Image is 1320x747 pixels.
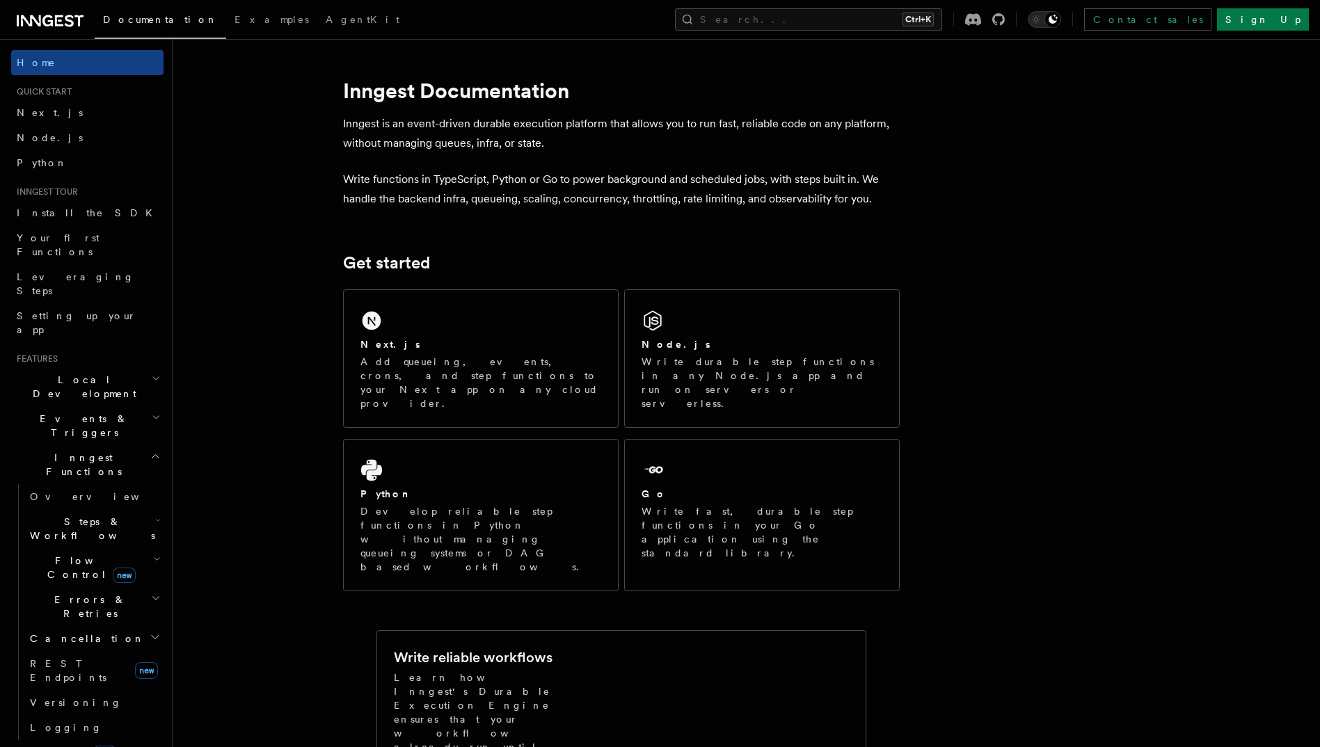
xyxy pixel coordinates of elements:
div: Inngest Functions [11,484,164,740]
a: Documentation [95,4,226,39]
button: Inngest Functions [11,445,164,484]
span: Versioning [30,697,122,708]
h2: Write reliable workflows [394,648,552,667]
span: Your first Functions [17,232,100,257]
span: new [135,662,158,679]
a: Node.js [11,125,164,150]
p: Add queueing, events, crons, and step functions to your Next app on any cloud provider. [360,355,601,410]
button: Cancellation [24,626,164,651]
span: Overview [30,491,173,502]
a: Node.jsWrite durable step functions in any Node.js app and run on servers or serverless. [624,289,900,428]
span: Events & Triggers [11,412,152,440]
a: REST Endpointsnew [24,651,164,690]
span: Python [17,157,67,168]
button: Toggle dark mode [1028,11,1061,28]
span: Errors & Retries [24,593,151,620]
span: Steps & Workflows [24,515,155,543]
a: Leveraging Steps [11,264,164,303]
span: Local Development [11,373,152,401]
span: Inngest tour [11,186,78,198]
p: Inngest is an event-driven durable execution platform that allows you to run fast, reliable code ... [343,114,900,153]
a: AgentKit [317,4,408,38]
a: GoWrite fast, durable step functions in your Go application using the standard library. [624,439,900,591]
h2: Go [642,487,667,501]
span: Leveraging Steps [17,271,134,296]
a: Python [11,150,164,175]
a: Next.jsAdd queueing, events, crons, and step functions to your Next app on any cloud provider. [343,289,619,428]
a: Logging [24,715,164,740]
a: PythonDevelop reliable step functions in Python without managing queueing systems or DAG based wo... [343,439,619,591]
button: Errors & Retries [24,587,164,626]
a: Install the SDK [11,200,164,225]
a: Next.js [11,100,164,125]
a: Contact sales [1084,8,1211,31]
button: Search...Ctrl+K [675,8,942,31]
a: Your first Functions [11,225,164,264]
h2: Next.js [360,337,420,351]
a: Overview [24,484,164,509]
span: Flow Control [24,554,153,581]
button: Events & Triggers [11,406,164,445]
h1: Inngest Documentation [343,78,900,103]
p: Write functions in TypeScript, Python or Go to power background and scheduled jobs, with steps bu... [343,170,900,209]
span: AgentKit [326,14,399,25]
p: Write fast, durable step functions in your Go application using the standard library. [642,504,882,560]
a: Setting up your app [11,303,164,342]
a: Home [11,50,164,75]
a: Versioning [24,690,164,715]
span: Home [17,56,56,70]
span: Next.js [17,107,83,118]
span: new [113,568,136,583]
span: Documentation [103,14,218,25]
span: Node.js [17,132,83,143]
span: Cancellation [24,632,145,645]
button: Local Development [11,367,164,406]
button: Flow Controlnew [24,548,164,587]
a: Examples [226,4,317,38]
a: Get started [343,253,430,273]
button: Steps & Workflows [24,509,164,548]
span: REST Endpoints [30,658,106,683]
p: Develop reliable step functions in Python without managing queueing systems or DAG based workflows. [360,504,601,574]
kbd: Ctrl+K [902,13,934,26]
h2: Python [360,487,412,501]
span: Examples [234,14,309,25]
p: Write durable step functions in any Node.js app and run on servers or serverless. [642,355,882,410]
span: Logging [30,722,102,733]
h2: Node.js [642,337,710,351]
span: Setting up your app [17,310,136,335]
a: Sign Up [1217,8,1309,31]
span: Inngest Functions [11,451,150,479]
span: Quick start [11,86,72,97]
span: Install the SDK [17,207,161,218]
span: Features [11,353,58,364]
